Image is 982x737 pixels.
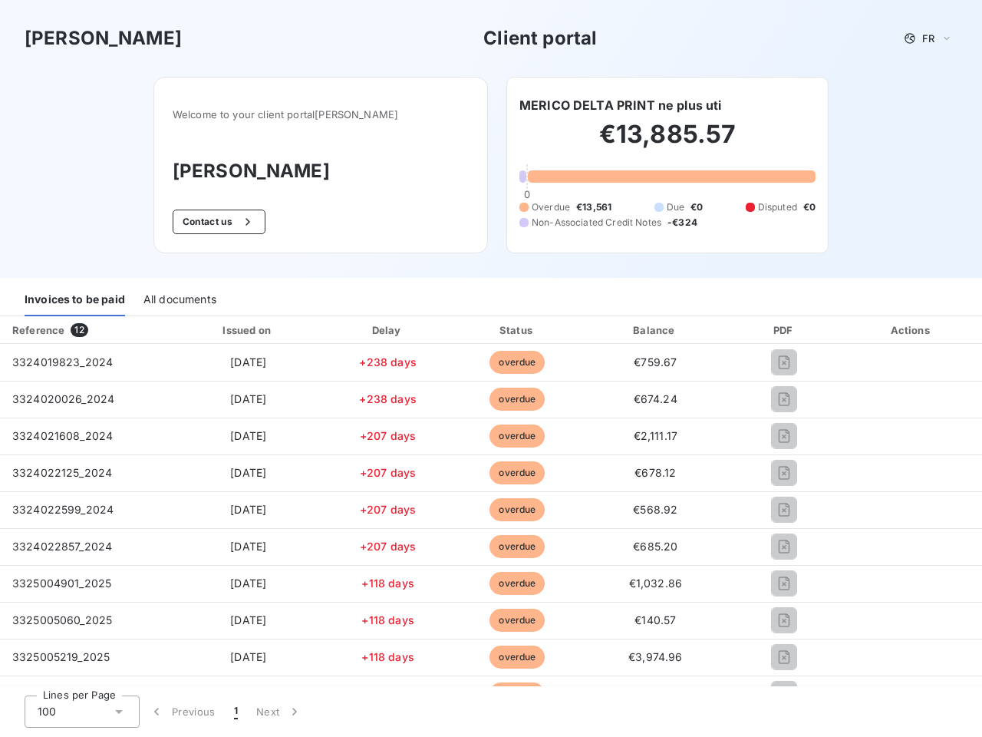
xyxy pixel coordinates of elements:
[230,613,266,626] span: [DATE]
[628,650,682,663] span: €3,974.96
[454,322,580,338] div: Status
[12,503,114,516] span: 3324022599_2024
[922,32,934,45] span: FR
[173,108,469,121] span: Welcome to your client portal [PERSON_NAME]
[173,210,265,234] button: Contact us
[633,540,677,553] span: €685.20
[230,503,266,516] span: [DATE]
[230,577,266,590] span: [DATE]
[489,682,545,706] span: overdue
[634,392,677,405] span: €674.24
[489,498,545,521] span: overdue
[532,200,570,214] span: Overdue
[360,429,416,442] span: +207 days
[12,540,112,553] span: 3324022857_2024
[12,429,113,442] span: 3324021608_2024
[629,577,682,590] span: €1,032.86
[634,355,677,368] span: €759.67
[360,466,416,479] span: +207 days
[667,216,697,230] span: -€324
[634,466,676,479] span: €678.12
[359,392,416,405] span: +238 days
[175,322,321,338] div: Issued on
[38,704,56,719] span: 100
[803,200,816,214] span: €0
[230,540,266,553] span: [DATE]
[634,429,677,442] span: €2,111.17
[845,322,979,338] div: Actions
[12,466,112,479] span: 3324022125_2024
[71,323,87,337] span: 12
[328,322,448,338] div: Delay
[489,388,545,411] span: overdue
[587,322,724,338] div: Balance
[519,119,816,165] h2: €13,885.57
[234,704,238,719] span: 1
[230,429,266,442] span: [DATE]
[230,466,266,479] span: [DATE]
[489,609,545,632] span: overdue
[12,650,110,663] span: 3325005219_2025
[230,355,266,368] span: [DATE]
[12,577,111,590] span: 3325004901_2025
[361,650,414,663] span: +118 days
[359,355,416,368] span: +238 days
[143,284,216,316] div: All documents
[360,503,416,516] span: +207 days
[25,284,125,316] div: Invoices to be paid
[12,324,64,336] div: Reference
[532,216,661,230] span: Non-Associated Credit Notes
[489,646,545,669] span: overdue
[230,392,266,405] span: [DATE]
[361,577,414,590] span: +118 days
[361,613,414,626] span: +118 days
[12,613,112,626] span: 3325005060_2025
[576,200,611,214] span: €13,561
[360,540,416,553] span: +207 days
[758,200,797,214] span: Disputed
[489,461,545,484] span: overdue
[173,157,469,185] h3: [PERSON_NAME]
[730,322,839,338] div: PDF
[225,696,247,728] button: 1
[524,188,530,200] span: 0
[634,613,676,626] span: €140.57
[489,351,545,374] span: overdue
[12,392,114,405] span: 3324020026_2024
[140,696,225,728] button: Previous
[25,25,182,52] h3: [PERSON_NAME]
[489,425,545,448] span: overdue
[247,696,311,728] button: Next
[230,650,266,663] span: [DATE]
[12,355,113,368] span: 3324019823_2024
[519,96,722,114] h6: MERICO DELTA PRINT ne plus uti
[489,535,545,558] span: overdue
[667,200,684,214] span: Due
[633,503,677,516] span: €568.92
[690,200,703,214] span: €0
[489,572,545,595] span: overdue
[483,25,597,52] h3: Client portal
